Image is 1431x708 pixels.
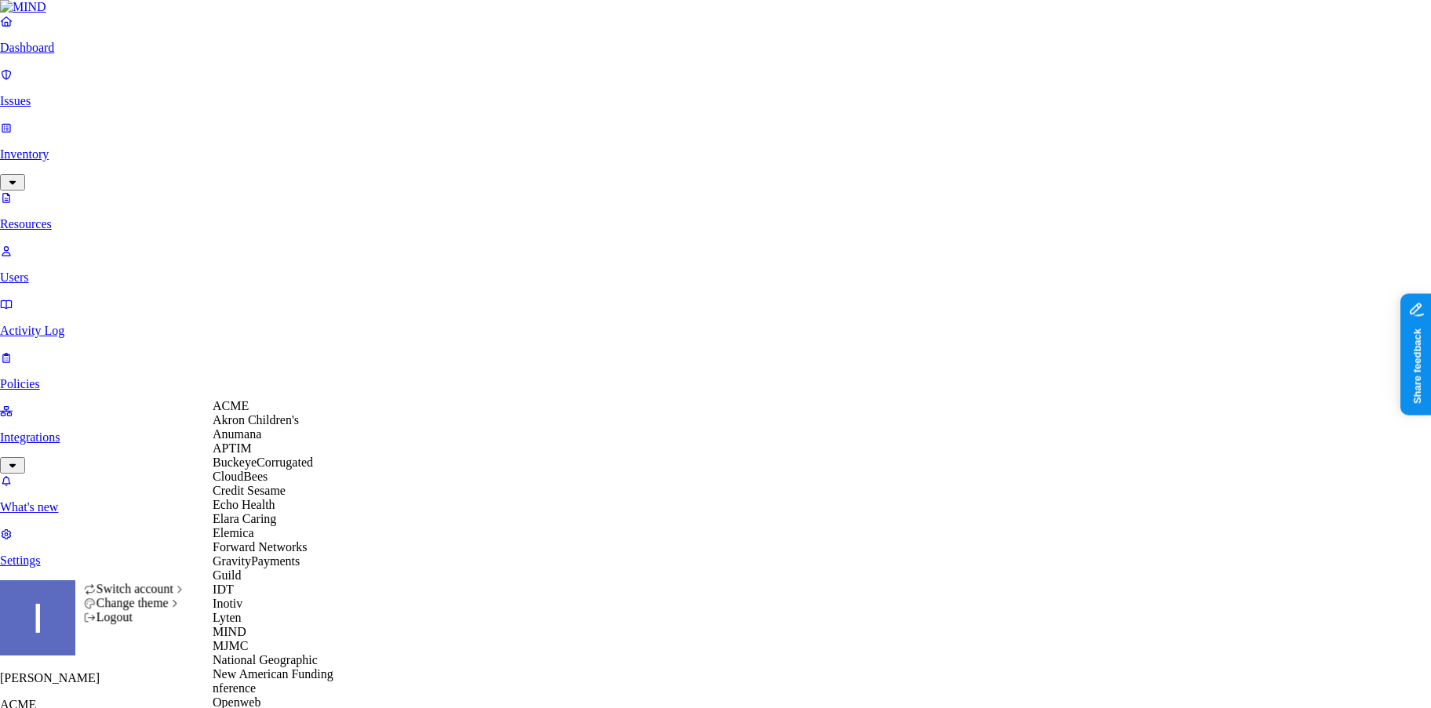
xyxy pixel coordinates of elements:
span: IDT [213,583,234,596]
span: Change theme [96,596,169,609]
span: Elara Caring [213,512,276,525]
span: National Geographic [213,653,318,666]
span: Switch account [96,582,173,595]
span: ACME [213,399,249,412]
span: BuckeyeCorrugated [213,456,313,469]
span: APTIM [213,441,252,455]
span: Anumana [213,427,261,441]
span: Elemica [213,526,253,539]
span: Echo Health [213,498,275,511]
span: New American Funding [213,667,333,681]
span: Inotiv [213,597,242,610]
span: CloudBees [213,470,268,483]
div: Logout [83,610,186,624]
span: MJMC [213,639,248,652]
span: Forward Networks [213,540,307,554]
span: Akron Children's [213,413,299,427]
span: GravityPayments [213,554,300,568]
span: MIND [213,625,246,638]
span: Guild [213,568,241,582]
span: nference [213,681,256,695]
span: Lyten [213,611,241,624]
span: Credit Sesame [213,484,286,497]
